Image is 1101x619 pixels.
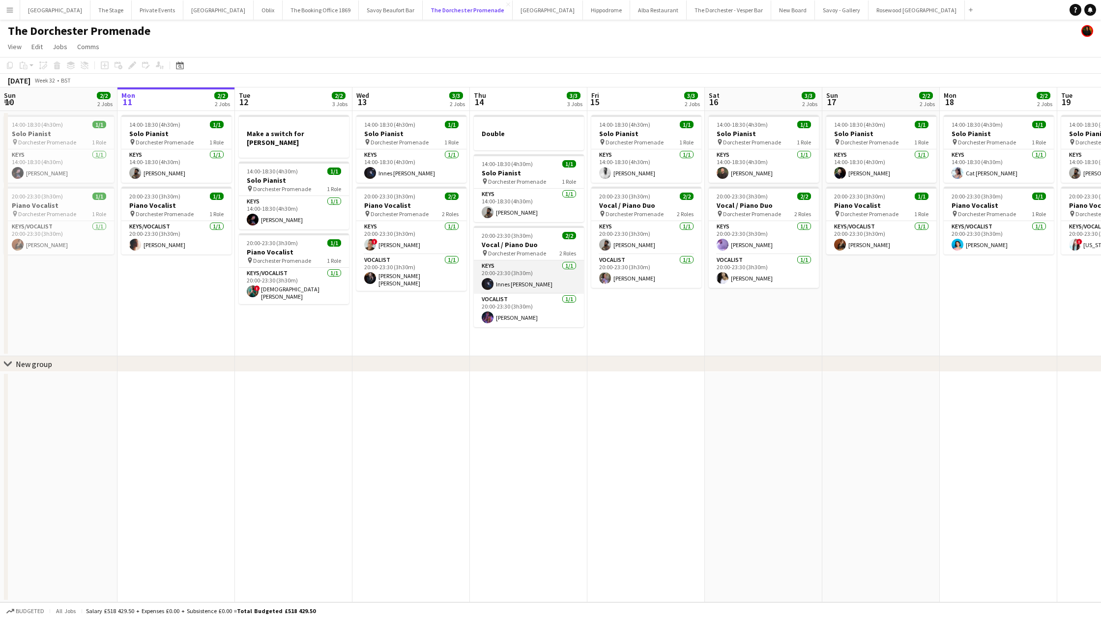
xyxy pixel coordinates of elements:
[327,257,341,264] span: 1 Role
[356,254,466,291] app-card-role: Vocalist1/120:00-23:30 (3h30m)[PERSON_NAME] [PERSON_NAME]
[567,92,580,99] span: 3/3
[61,77,71,84] div: BST
[513,0,583,20] button: [GEOGRAPHIC_DATA]
[1037,100,1052,108] div: 2 Jobs
[869,0,965,20] button: Rosewood [GEOGRAPHIC_DATA]
[5,606,46,617] button: Budgeted
[8,24,150,38] h1: The Dorchester Promenade
[794,210,811,218] span: 2 Roles
[356,187,466,291] div: 20:00-23:30 (3h30m)2/2Piano Vocalist Dorchester Promenade2 RolesKeys1/120:00-23:30 (3h30m)![PERSO...
[958,139,1016,146] span: Dorchester Promenade
[371,210,429,218] span: Dorchester Promenade
[239,115,349,158] app-job-card: Make a switch for [PERSON_NAME]
[16,359,52,369] div: New group
[591,129,701,138] h3: Solo Pianist
[53,42,67,51] span: Jobs
[709,254,819,288] app-card-role: Vocalist1/120:00-23:30 (3h30m)[PERSON_NAME]
[239,176,349,185] h3: Solo Pianist
[210,121,224,128] span: 1/1
[4,40,26,53] a: View
[709,149,819,183] app-card-role: Keys1/114:00-18:30 (4h30m)[PERSON_NAME]
[371,139,429,146] span: Dorchester Promenade
[77,42,99,51] span: Comms
[8,76,30,85] div: [DATE]
[283,0,359,20] button: The Booking Office 1869
[239,91,250,100] span: Tue
[591,149,701,183] app-card-role: Keys1/114:00-18:30 (4h30m)[PERSON_NAME]
[826,201,936,210] h3: Piano Vocalist
[54,607,78,615] span: All jobs
[944,201,1054,210] h3: Piano Vocalist
[4,187,114,254] app-job-card: 20:00-23:30 (3h30m)1/1Piano Vocalist Dorchester Promenade1 RoleKeys/Vocalist1/120:00-23:30 (3h30m...
[237,607,316,615] span: Total Budgeted £518 429.50
[239,129,349,147] h3: Make a switch for [PERSON_NAME]
[474,169,584,177] h3: Solo Pianist
[356,115,466,183] app-job-card: 14:00-18:30 (4h30m)1/1Solo Pianist Dorchester Promenade1 RoleKeys1/114:00-18:30 (4h30m)Innes [PER...
[488,250,546,257] span: Dorchester Promenade
[253,257,311,264] span: Dorchester Promenade
[797,121,811,128] span: 1/1
[356,129,466,138] h3: Solo Pianist
[4,115,114,183] app-job-card: 14:00-18:30 (4h30m)1/1Solo Pianist Dorchester Promenade1 RoleKeys1/114:00-18:30 (4h30m)[PERSON_NAME]
[247,239,298,247] span: 20:00-23:30 (3h30m)
[327,185,341,193] span: 1 Role
[562,178,576,185] span: 1 Role
[209,210,224,218] span: 1 Role
[687,0,771,20] button: The Dorchester - Vesper Bar
[332,92,346,99] span: 2/2
[97,92,111,99] span: 2/2
[679,139,694,146] span: 1 Role
[183,0,254,20] button: [GEOGRAPHIC_DATA]
[12,121,63,128] span: 14:00-18:30 (4h30m)
[18,139,76,146] span: Dorchester Promenade
[49,40,71,53] a: Jobs
[18,210,76,218] span: Dorchester Promenade
[239,248,349,256] h3: Piano Vocalist
[591,115,701,183] app-job-card: 14:00-18:30 (4h30m)1/1Solo Pianist Dorchester Promenade1 RoleKeys1/114:00-18:30 (4h30m)[PERSON_NAME]
[445,193,459,200] span: 2/2
[919,92,933,99] span: 2/2
[474,129,584,138] h3: Double
[583,0,630,20] button: Hippodrome
[474,294,584,327] app-card-role: Vocalist1/120:00-23:30 (3h30m)[PERSON_NAME]
[562,160,576,168] span: 1/1
[1032,139,1046,146] span: 1 Role
[472,96,486,108] span: 14
[591,201,701,210] h3: Vocal / Piano Duo
[599,121,650,128] span: 14:00-18:30 (4h30m)
[717,193,768,200] span: 20:00-23:30 (3h30m)
[797,193,811,200] span: 2/2
[90,0,132,20] button: The Stage
[364,193,415,200] span: 20:00-23:30 (3h30m)
[474,260,584,294] app-card-role: Keys1/120:00-23:30 (3h30m)Innes [PERSON_NAME]
[356,149,466,183] app-card-role: Keys1/114:00-18:30 (4h30m)Innes [PERSON_NAME]
[372,239,377,245] span: !
[355,96,369,108] span: 13
[474,154,584,222] app-job-card: 14:00-18:30 (4h30m)1/1Solo Pianist Dorchester Promenade1 RoleKeys1/114:00-18:30 (4h30m)[PERSON_NAME]
[834,121,885,128] span: 14:00-18:30 (4h30m)
[826,115,936,183] div: 14:00-18:30 (4h30m)1/1Solo Pianist Dorchester Promenade1 RoleKeys1/114:00-18:30 (4h30m)[PERSON_NAME]
[914,210,928,218] span: 1 Role
[442,210,459,218] span: 2 Roles
[709,221,819,254] app-card-role: Keys1/120:00-23:30 (3h30m)[PERSON_NAME]
[562,232,576,239] span: 2/2
[129,121,180,128] span: 14:00-18:30 (4h30m)
[121,187,232,254] app-job-card: 20:00-23:30 (3h30m)1/1Piano Vocalist Dorchester Promenade1 RoleKeys/Vocalist1/120:00-23:30 (3h30m...
[332,100,348,108] div: 3 Jobs
[482,160,533,168] span: 14:00-18:30 (4h30m)
[92,139,106,146] span: 1 Role
[92,121,106,128] span: 1/1
[590,96,599,108] span: 15
[4,149,114,183] app-card-role: Keys1/114:00-18:30 (4h30m)[PERSON_NAME]
[444,139,459,146] span: 1 Role
[944,115,1054,183] app-job-card: 14:00-18:30 (4h30m)1/1Solo Pianist Dorchester Promenade1 RoleKeys1/114:00-18:30 (4h30m)Cat [PERSO...
[709,91,720,100] span: Sat
[4,91,16,100] span: Sun
[1037,92,1050,99] span: 2/2
[214,92,228,99] span: 2/2
[254,0,283,20] button: Oblix
[215,100,230,108] div: 2 Jobs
